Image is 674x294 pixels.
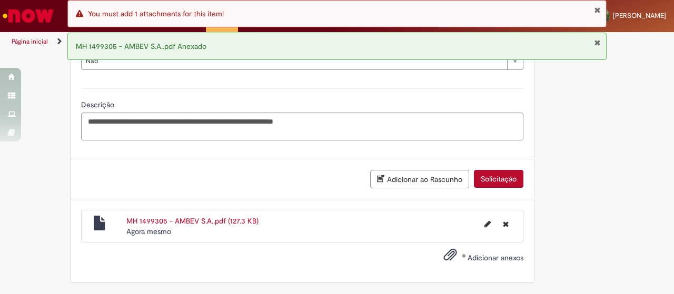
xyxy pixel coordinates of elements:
span: [PERSON_NAME] [613,11,666,20]
button: Solicitação [474,170,523,188]
a: Página inicial [12,37,48,46]
button: Fechar Notificação [594,38,601,47]
span: Adicionar anexos [468,253,523,262]
span: MH 1499305 - AMBEV S.A..pdf Anexado [76,42,206,51]
span: Agora mesmo [126,227,171,236]
button: Excluir MH 1499305 - AMBEV S.A..pdf [497,216,515,232]
button: Fechar Notificação [594,6,601,14]
img: ServiceNow [1,5,55,26]
button: Adicionar anexos [441,245,460,269]
button: Adicionar ao Rascunho [370,170,469,188]
textarea: Descrição [81,113,523,140]
span: Descrição [81,100,116,109]
button: Editar nome de arquivo MH 1499305 - AMBEV S.A..pdf [478,216,497,232]
a: MH 1499305 - AMBEV S.A..pdf (127.3 KB) [126,216,259,226]
time: 31/08/2025 21:20:28 [126,227,171,236]
ul: Trilhas de página [8,32,441,52]
span: You must add 1 attachments for this item! [88,9,224,18]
